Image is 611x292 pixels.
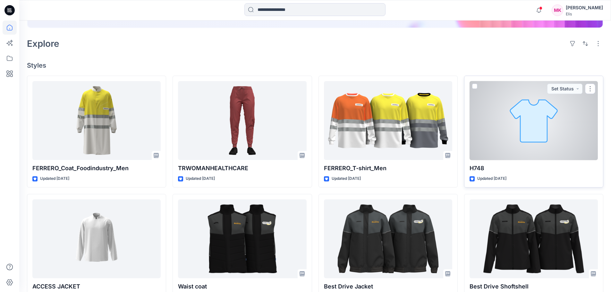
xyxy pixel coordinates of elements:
p: Updated [DATE] [186,175,215,182]
a: ACCESS JACKET [32,199,161,279]
p: FERRERO_T-shirt_Men [324,164,452,173]
p: FERRERO_Coat_Foodindustry_Men [32,164,161,173]
p: ACCESS JACKET [32,282,161,291]
p: H748 [470,164,598,173]
a: FERRERO_T-shirt_Men [324,81,452,160]
p: Waist coat [178,282,306,291]
a: Best Drive Jacket [324,199,452,279]
p: Updated [DATE] [332,175,361,182]
div: MK [552,4,563,16]
a: Waist coat [178,199,306,279]
p: Updated [DATE] [477,175,506,182]
p: Best Drive Shoftshell [470,282,598,291]
p: Best Drive Jacket [324,282,452,291]
a: FERRERO_Coat_Foodindustry_Men [32,81,161,160]
p: TRWOMANHEALTHCARE [178,164,306,173]
a: TRWOMANHEALTHCARE [178,81,306,160]
h4: Styles [27,62,603,69]
a: H748 [470,81,598,160]
p: Updated [DATE] [40,175,69,182]
div: [PERSON_NAME] [566,4,603,12]
a: Best Drive Shoftshell [470,199,598,279]
h2: Explore [27,38,59,49]
div: Elis [566,12,603,16]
